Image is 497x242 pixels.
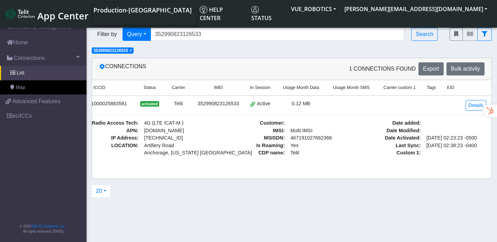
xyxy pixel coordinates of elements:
div: Telit [169,100,188,108]
span: Carrier custom 1 [383,84,416,91]
span: Usage Month Data [283,84,319,91]
span: IMSI : [225,127,288,135]
span: 1 Connections found [349,65,416,73]
span: Telit [288,149,350,157]
span: 4G (LTE /CAT-M ) [141,119,214,127]
span: × [129,48,132,53]
a: Help center [197,3,248,25]
span: Yes [290,143,298,148]
img: logo-telit-cinterion-gw-new.png [6,8,35,19]
span: EID [447,84,454,91]
span: IP Address : [68,134,141,142]
span: Date added : [361,119,423,127]
span: APN : [68,127,141,135]
span: [DATE] 02:38:23 -0400 [424,142,486,150]
span: Tags [427,84,436,91]
input: Search... [151,28,405,41]
span: In Session [250,84,271,91]
span: IMEI [214,84,223,91]
span: [DOMAIN_NAME] [141,127,214,135]
span: Map [16,84,25,91]
span: Advanced Features [12,97,61,106]
span: 467191027662366 [288,134,350,142]
button: VUE_ROBOTICS [287,3,340,15]
span: CDP name : [225,149,288,157]
div: Connections [94,62,292,75]
img: knowledge.svg [200,6,207,14]
button: Search [411,28,438,41]
span: Status [251,6,272,22]
span: Usage Month SMS [333,84,370,91]
span: Date Activated : [361,134,423,142]
img: status.svg [251,6,259,14]
button: Export [418,62,443,75]
span: 352990823126533 [93,48,128,53]
span: Custom 1 : [361,149,423,157]
span: Connections [14,54,45,62]
span: Filter by [92,30,123,38]
span: Radio Access Tech : [68,119,141,127]
span: App Center [37,9,89,22]
span: Artillery Road [144,142,211,150]
span: MSISDN : [225,134,288,142]
span: ICCID [93,84,105,91]
div: fitlers menu [450,28,492,41]
span: Anchorage, [US_STATE] [GEOGRAPHIC_DATA] [144,149,211,157]
button: Close [129,48,132,53]
div: 352990823126533 [196,100,241,108]
a: App Center [6,7,88,21]
span: Carrier [172,84,185,91]
a: Your current platform instance [93,3,191,17]
span: Is Roaming : [225,142,288,150]
div: 89358151000025883581 [68,100,130,108]
a: Details [466,100,487,111]
span: Multi IMSI [288,127,350,135]
span: 0.12 MB [292,101,310,106]
span: [DATE] 02:23:23 -0500 [424,134,486,142]
span: Help center [200,6,223,22]
span: LOCATION : [68,142,141,157]
button: [PERSON_NAME][EMAIL_ADDRESS][DOMAIN_NAME] [340,3,491,15]
span: Bulk activity [451,66,480,72]
span: Date Modified : [361,127,423,135]
span: Customer : [225,119,288,127]
button: 20 [91,185,111,198]
a: Telit IoT Solutions, Inc. [31,224,66,228]
span: List [17,69,24,77]
a: Status [248,3,287,25]
span: Status [144,84,156,91]
span: Active [257,100,270,108]
span: Export [423,66,439,72]
span: Last Sync : [361,142,423,150]
button: Query [123,28,151,41]
span: Production-[GEOGRAPHIC_DATA] [93,6,192,14]
span: activated [140,101,159,107]
button: Bulk activity [446,62,485,75]
span: [TECHNICAL_ID] [144,135,183,141]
